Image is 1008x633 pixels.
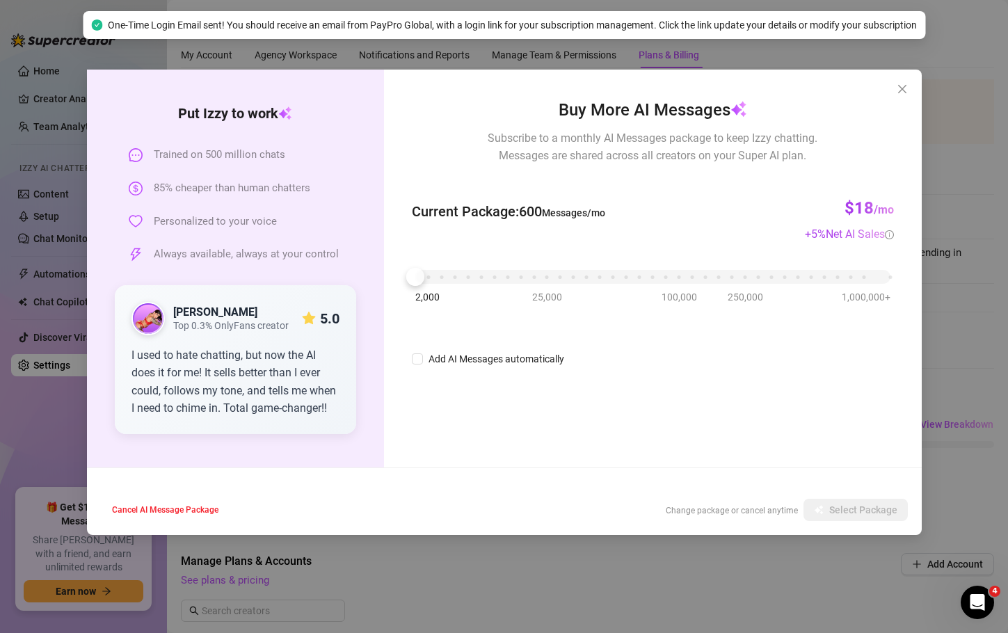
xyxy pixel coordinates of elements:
span: 1,000,000+ [842,289,890,305]
span: dollar [129,182,143,195]
span: 2,000 [415,289,439,305]
span: star [301,312,315,326]
span: heart [129,214,143,228]
span: Personalized to your voice [154,214,277,230]
span: /mo [874,203,894,216]
strong: [PERSON_NAME] [173,305,257,319]
div: Net AI Sales [826,225,894,243]
span: 85% cheaper than human chatters [154,180,310,197]
button: Select Package [803,499,908,521]
span: info-circle [885,230,894,239]
strong: 5.0 [319,310,339,327]
span: Messages/mo [541,207,605,218]
span: + 5 % [805,227,894,241]
strong: Put Izzy to work [178,105,292,122]
span: thunderbolt [129,248,143,262]
h3: $18 [845,198,894,220]
span: 100,000 [661,289,696,305]
span: Subscribe to a monthly AI Messages package to keep Izzy chatting. Messages are shared across all ... [488,129,817,164]
span: Trained on 500 million chats [154,147,285,163]
iframe: Intercom live chat [961,586,994,619]
span: Change package or cancel anytime [666,506,798,515]
span: Current Package : 600 [411,201,605,223]
img: public [133,303,163,334]
span: Top 0.3% OnlyFans creator [173,320,289,332]
button: Close [891,78,913,100]
span: One-Time Login Email sent! You should receive an email from PayPro Global, with a login link for ... [108,17,917,33]
span: message [129,148,143,162]
span: 4 [989,586,1000,597]
span: Buy More AI Messages [558,97,746,124]
span: check-circle [91,19,102,31]
button: Cancel AI Message Package [101,499,230,521]
span: 25,000 [531,289,561,305]
div: I used to hate chatting, but now the AI does it for me! It sells better than I ever could, follow... [131,346,339,417]
span: 250,000 [727,289,762,305]
span: Close [891,83,913,95]
span: close [897,83,908,95]
span: Cancel AI Message Package [112,505,218,515]
span: Always available, always at your control [154,246,339,263]
div: Add AI Messages automatically [428,351,563,367]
